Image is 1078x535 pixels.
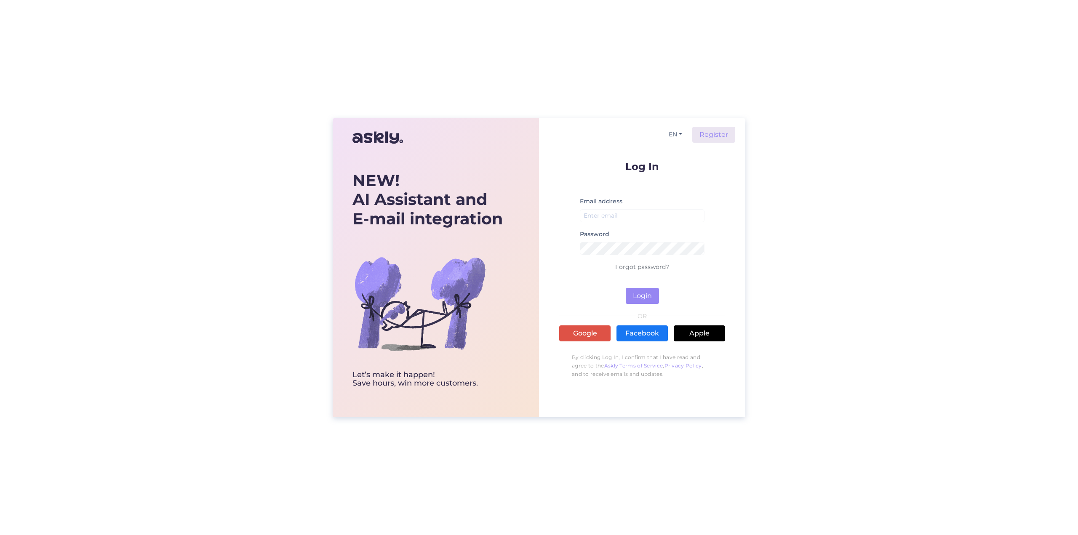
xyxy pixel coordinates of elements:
a: Google [559,325,611,341]
input: Enter email [580,209,704,222]
a: Apple [674,325,725,341]
div: Let’s make it happen! Save hours, win more customers. [352,371,503,388]
label: Email address [580,197,622,206]
img: Askly [352,128,403,148]
b: NEW! [352,170,400,190]
button: EN [665,128,686,141]
a: Privacy Policy [664,362,702,369]
label: Password [580,230,609,239]
a: Forgot password? [615,263,669,271]
div: AI Assistant and E-mail integration [352,171,503,229]
a: Facebook [616,325,668,341]
p: Log In [559,161,725,172]
img: bg-askly [352,236,487,371]
p: By clicking Log In, I confirm that I have read and agree to the , , and to receive emails and upd... [559,349,725,383]
a: Askly Terms of Service [604,362,663,369]
button: Login [626,288,659,304]
span: OR [636,313,648,319]
a: Register [692,127,735,143]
